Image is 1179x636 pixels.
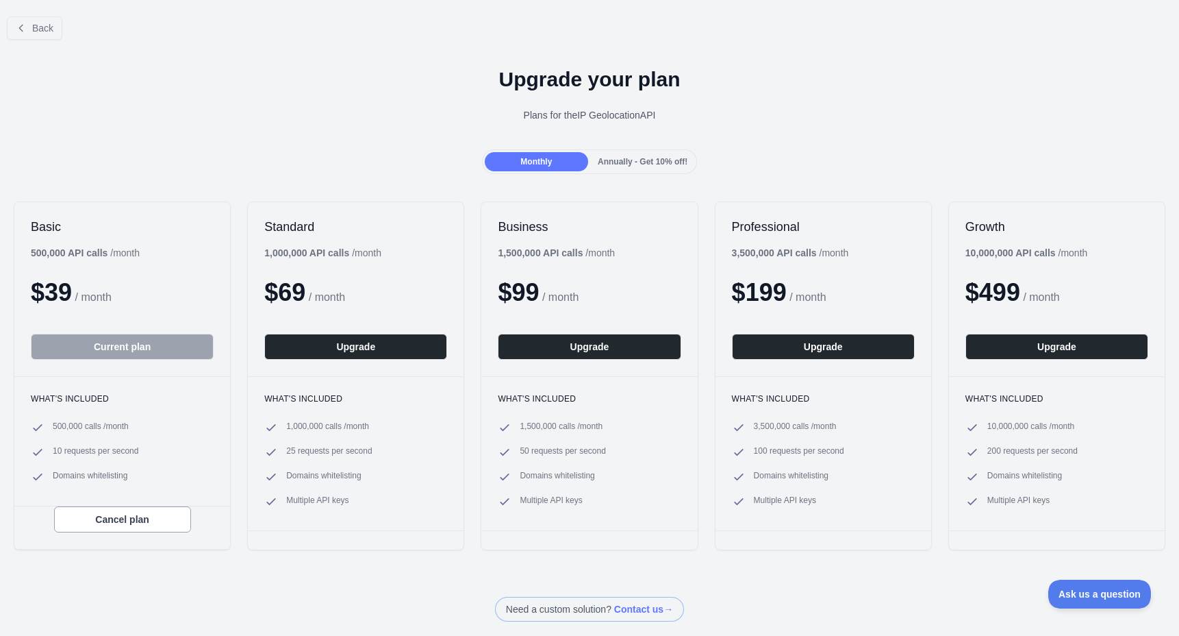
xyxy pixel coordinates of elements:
h2: Business [498,219,681,235]
div: / month [498,246,615,260]
h2: Professional [732,219,915,235]
iframe: Toggle Customer Support [1048,580,1152,609]
div: / month [732,246,849,260]
h2: Standard [264,219,447,235]
b: 3,500,000 API calls [732,247,817,258]
b: 1,500,000 API calls [498,247,583,258]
